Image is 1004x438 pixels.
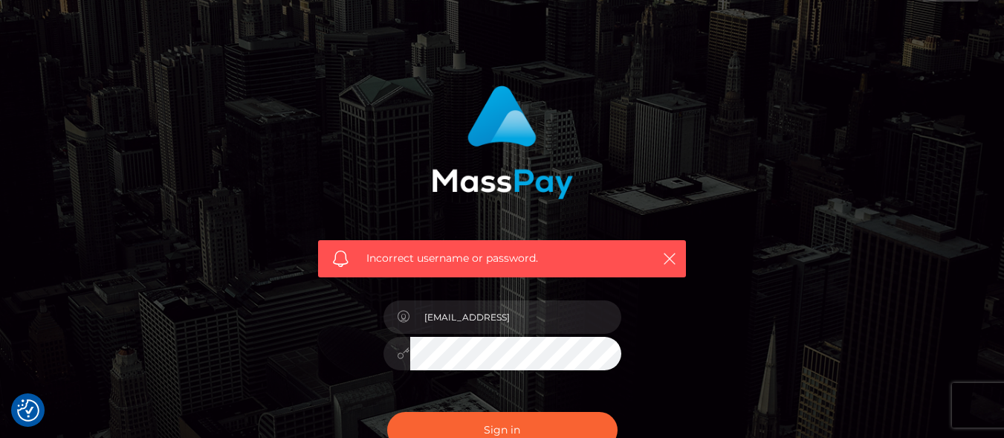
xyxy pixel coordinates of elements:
[17,399,39,422] img: Revisit consent button
[410,300,621,334] input: Username...
[17,399,39,422] button: Consent Preferences
[432,86,573,199] img: MassPay Login
[366,251,638,266] span: Incorrect username or password.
